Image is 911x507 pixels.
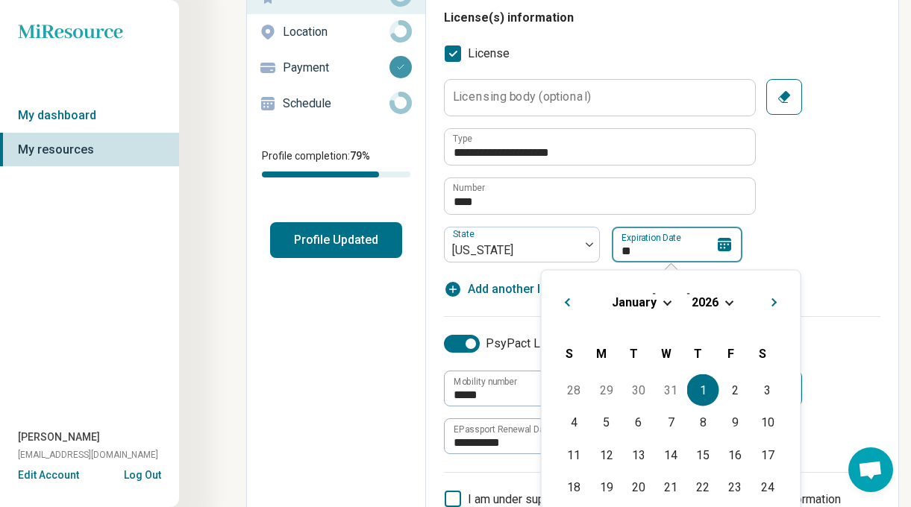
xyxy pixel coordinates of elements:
[453,183,485,192] label: Number
[444,9,880,27] h3: License(s) information
[622,470,654,503] div: Choose Tuesday, January 20th, 2026
[18,448,158,462] span: [EMAIL_ADDRESS][DOMAIN_NAME]
[759,346,766,360] span: S
[247,86,425,122] a: Schedule
[453,91,591,103] label: Licensing body (optional)
[124,467,161,479] button: Log Out
[558,470,590,503] div: Choose Sunday, January 18th, 2026
[751,438,783,470] div: Choose Saturday, January 17th, 2026
[630,346,638,360] span: T
[751,374,783,406] div: Choose Saturday, January 3rd, 2026
[558,406,590,438] div: Choose Sunday, January 4th, 2026
[622,438,654,470] div: Choose Tuesday, January 13th, 2026
[622,406,654,438] div: Choose Tuesday, January 6th, 2026
[654,470,686,503] div: Choose Wednesday, January 21st, 2026
[444,280,577,298] button: Add another license
[590,438,622,470] div: Choose Monday, January 12th, 2026
[566,346,573,360] span: S
[247,14,425,50] a: Location
[719,374,751,406] div: Choose Friday, January 2nd, 2026
[611,294,657,309] button: January
[765,289,789,312] button: Next Month
[612,295,657,309] span: January
[283,23,389,41] p: Location
[691,294,719,309] button: 2026
[558,374,590,406] div: Choose Sunday, December 28th, 2025
[350,150,370,162] span: 79 %
[692,295,719,309] span: 2026
[453,229,478,239] label: State
[468,492,841,506] span: I am under supervision, so I will list my supervisor’s license information
[468,45,510,63] span: License
[247,50,425,86] a: Payment
[687,470,719,503] div: Choose Thursday, January 22nd, 2026
[444,335,575,353] label: PsyPact License
[468,280,577,298] span: Add another license
[687,374,719,406] div: Choose Thursday, January 1st, 2026
[283,59,389,77] p: Payment
[719,438,751,470] div: Choose Friday, January 16th, 2026
[848,447,893,492] div: Open chat
[247,139,425,186] div: Profile completion:
[687,406,719,438] div: Choose Thursday, January 8th, 2026
[558,438,590,470] div: Choose Sunday, January 11th, 2026
[554,289,789,310] h2: [DATE]
[727,346,734,360] span: F
[18,467,79,483] button: Edit Account
[719,406,751,438] div: Choose Friday, January 9th, 2026
[283,95,389,113] p: Schedule
[18,429,100,445] span: [PERSON_NAME]
[554,289,577,312] button: Previous Month
[590,406,622,438] div: Choose Monday, January 5th, 2026
[694,346,702,360] span: T
[751,470,783,503] div: Choose Saturday, January 24th, 2026
[661,346,671,360] span: W
[270,222,402,258] button: Profile Updated
[654,406,686,438] div: Choose Wednesday, January 7th, 2026
[596,346,607,360] span: M
[751,406,783,438] div: Choose Saturday, January 10th, 2026
[453,134,472,143] label: Type
[654,438,686,470] div: Choose Wednesday, January 14th, 2026
[590,374,622,406] div: Choose Monday, December 29th, 2025
[622,374,654,406] div: Choose Tuesday, December 30th, 2025
[654,374,686,406] div: Choose Wednesday, December 31st, 2025
[590,470,622,503] div: Choose Monday, January 19th, 2026
[687,438,719,470] div: Choose Thursday, January 15th, 2026
[262,171,410,177] div: Profile completion
[719,470,751,503] div: Choose Friday, January 23rd, 2026
[445,129,755,165] input: credential.licenses.0.name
